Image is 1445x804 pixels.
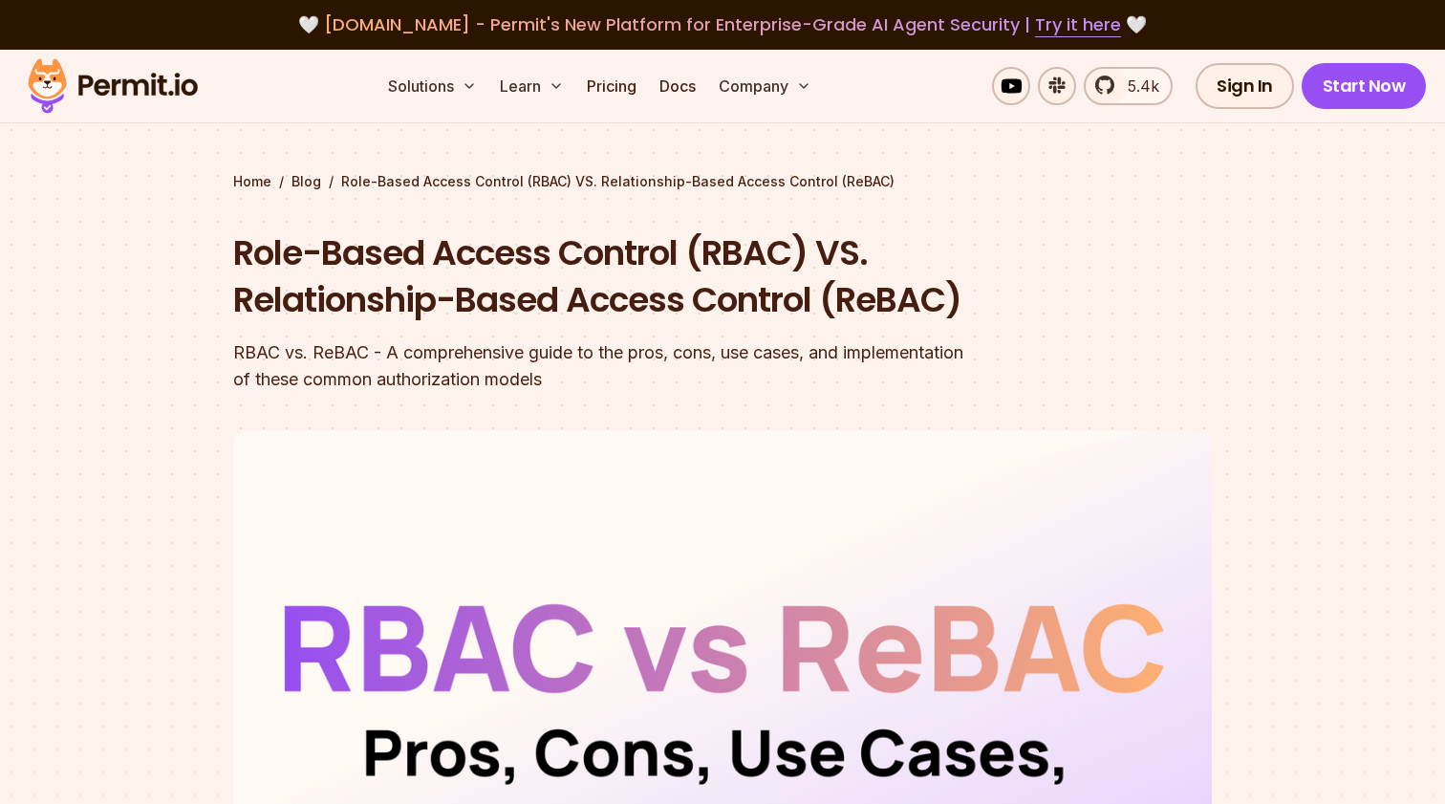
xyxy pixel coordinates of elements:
[233,172,1212,191] div: / /
[1302,63,1427,109] a: Start Now
[233,229,967,324] h1: Role-Based Access Control (RBAC) VS. Relationship-Based Access Control (ReBAC)
[652,67,703,105] a: Docs
[380,67,485,105] button: Solutions
[1116,75,1159,98] span: 5.4k
[233,172,271,191] a: Home
[46,11,1399,38] div: 🤍 🤍
[291,172,321,191] a: Blog
[492,67,572,105] button: Learn
[1084,67,1173,105] a: 5.4k
[324,12,1121,36] span: [DOMAIN_NAME] - Permit's New Platform for Enterprise-Grade AI Agent Security |
[233,339,967,393] div: RBAC vs. ReBAC - A comprehensive guide to the pros, cons, use cases, and implementation of these ...
[711,67,819,105] button: Company
[1035,12,1121,37] a: Try it here
[19,54,206,119] img: Permit logo
[579,67,644,105] a: Pricing
[1196,63,1294,109] a: Sign In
